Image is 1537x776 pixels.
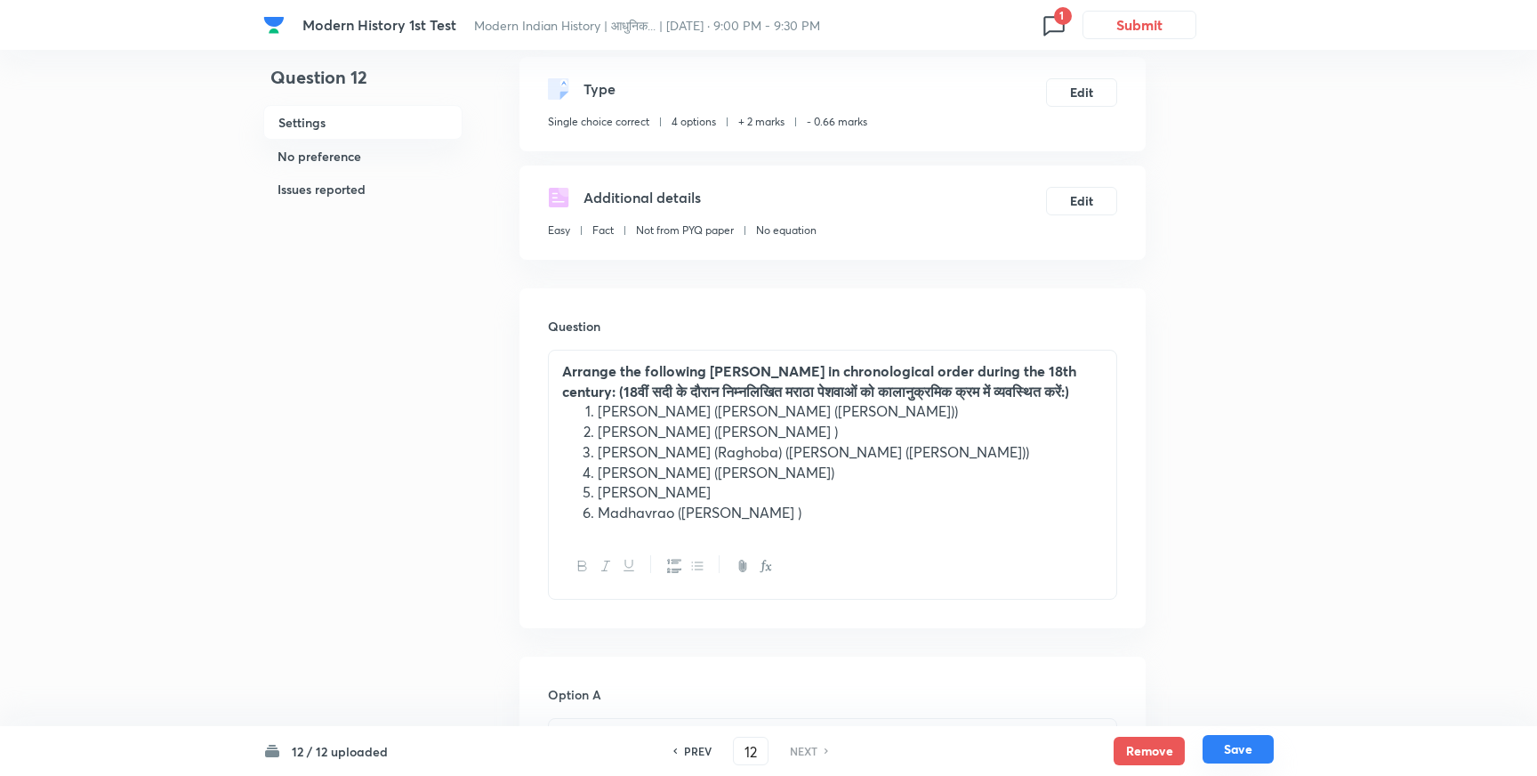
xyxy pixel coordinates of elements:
[263,14,285,36] img: Company Logo
[684,743,712,759] h6: PREV
[598,503,1103,523] li: Madhavrao ([PERSON_NAME] )
[1046,187,1117,215] button: Edit
[598,401,1103,422] li: [PERSON_NAME] ([PERSON_NAME] ([PERSON_NAME]))
[583,78,616,100] h5: Type
[598,482,1103,503] li: [PERSON_NAME]
[263,105,463,140] h6: Settings
[562,361,1076,400] strong: Arrange the following [PERSON_NAME] in chronological order during the 18th century: (18वीं सदी के...
[474,17,820,34] span: Modern Indian History | आधुनिक... | [DATE] · 9:00 PM - 9:30 PM
[548,685,1117,704] h6: Option A
[1203,735,1274,764] button: Save
[548,187,569,208] img: questionDetails.svg
[263,140,463,173] h6: No preference
[263,64,463,105] h4: Question 12
[263,14,288,36] a: Company Logo
[548,78,569,100] img: questionType.svg
[790,743,817,759] h6: NEXT
[1046,78,1117,107] button: Edit
[548,222,570,238] p: Easy
[636,222,734,238] p: Not from PYQ paper
[598,422,1103,442] li: [PERSON_NAME] ([PERSON_NAME] )
[807,114,867,130] p: - 0.66 marks
[598,463,1103,483] li: [PERSON_NAME] ([PERSON_NAME])
[592,222,614,238] p: Fact
[598,442,1103,463] li: [PERSON_NAME] (Raghoba) ([PERSON_NAME] ([PERSON_NAME]))
[263,173,463,206] h6: Issues reported
[1082,11,1196,39] button: Submit
[583,187,701,208] h5: Additional details
[302,15,456,34] span: Modern History 1st Test
[1054,7,1072,25] span: 1
[548,114,649,130] p: Single choice correct
[1114,737,1185,765] button: Remove
[292,742,388,761] h6: 12 / 12 uploaded
[672,114,716,130] p: 4 options
[756,222,817,238] p: No equation
[548,317,1117,335] h6: Question
[738,114,785,130] p: + 2 marks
